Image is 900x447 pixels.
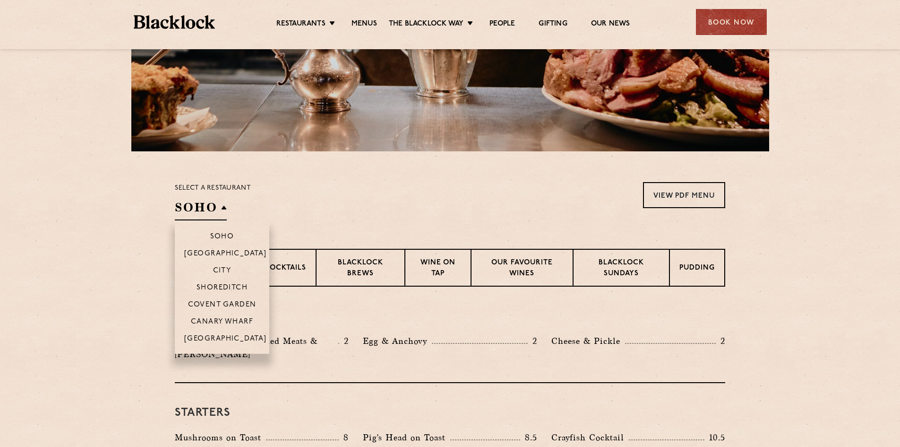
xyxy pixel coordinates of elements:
p: Pig's Head on Toast [363,431,450,444]
div: Book Now [696,9,767,35]
a: Our News [591,19,630,30]
p: Cocktails [264,263,306,275]
p: [GEOGRAPHIC_DATA] [184,335,267,344]
p: 8 [339,431,349,444]
p: Mushrooms on Toast [175,431,266,444]
h2: SOHO [175,199,227,220]
a: The Blacklock Way [389,19,463,30]
p: Blacklock Sundays [583,258,660,280]
p: Pudding [679,263,715,275]
a: Menus [351,19,377,30]
a: Gifting [539,19,567,30]
p: Covent Garden [188,301,257,310]
p: Canary Wharf [191,318,253,327]
p: Our favourite wines [481,258,563,280]
a: People [489,19,515,30]
p: 2 [339,335,349,347]
p: Wine on Tap [415,258,461,280]
p: [GEOGRAPHIC_DATA] [184,250,267,259]
p: Blacklock Brews [326,258,395,280]
p: Crayfish Cocktail [551,431,629,444]
p: 10.5 [704,431,725,444]
a: Restaurants [276,19,326,30]
p: Cheese & Pickle [551,334,625,348]
a: View PDF Menu [643,182,725,208]
p: City [213,267,231,276]
p: Soho [210,233,234,242]
p: 2 [528,335,537,347]
p: Select a restaurant [175,182,251,194]
p: 8.5 [520,431,537,444]
h3: Starters [175,407,725,419]
p: 2 [716,335,725,347]
p: Egg & Anchovy [363,334,432,348]
img: BL_Textured_Logo-footer-cropped.svg [134,15,215,29]
p: Shoreditch [197,284,248,293]
h3: Pre Chop Bites [175,310,725,323]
